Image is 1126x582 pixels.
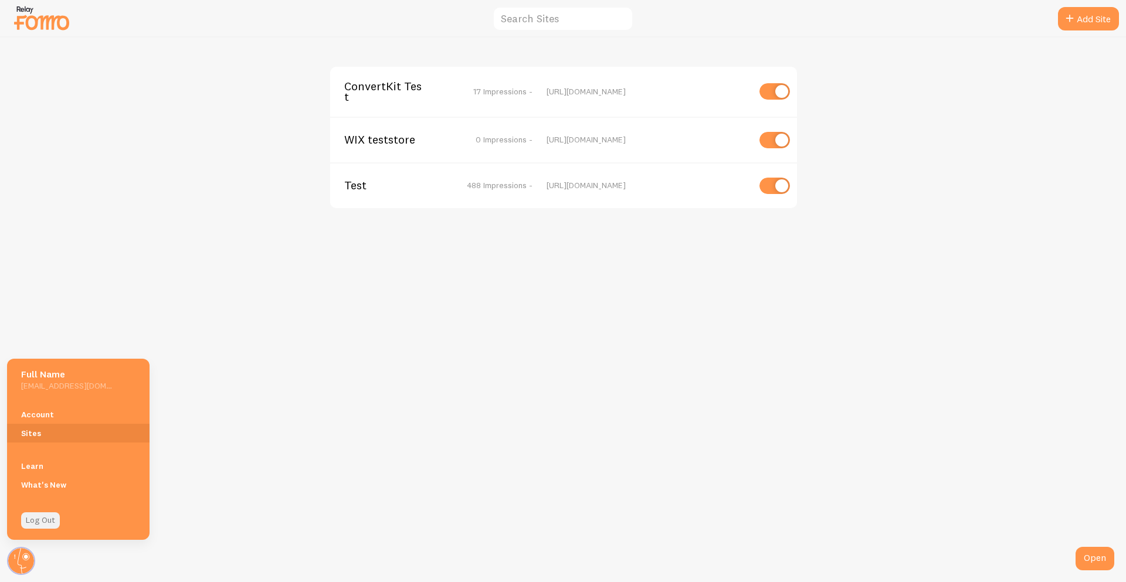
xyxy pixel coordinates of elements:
h5: Full Name [21,368,112,380]
a: Account [7,405,150,424]
span: 17 Impressions - [473,86,533,97]
div: [URL][DOMAIN_NAME] [547,134,749,145]
a: Sites [7,424,150,443]
div: [URL][DOMAIN_NAME] [547,86,749,97]
span: 0 Impressions - [476,134,533,145]
div: Open [1076,547,1114,570]
span: 488 Impressions - [467,180,533,190]
a: What's New [7,475,150,494]
a: Learn [7,457,150,475]
span: Test [344,180,439,190]
div: [URL][DOMAIN_NAME] [547,180,749,190]
span: WIX teststore [344,134,439,145]
a: Log Out [21,512,60,529]
img: fomo-relay-logo-orange.svg [12,3,71,33]
h5: [EMAIL_ADDRESS][DOMAIN_NAME] [21,380,112,391]
span: ConvertKit Test [344,81,439,103]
